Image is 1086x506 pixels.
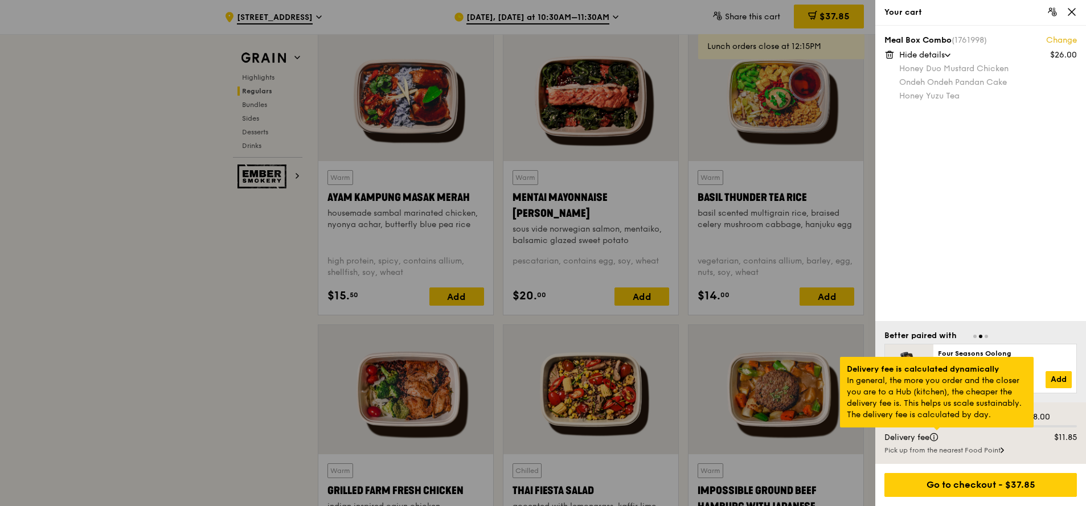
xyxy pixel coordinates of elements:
[985,335,988,338] span: Go to slide 3
[899,50,945,60] span: Hide details
[899,77,1077,88] div: Ondeh Ondeh Pandan Cake
[1032,432,1084,443] div: $11.85
[1046,35,1077,46] a: Change
[1046,371,1072,388] a: Add
[899,90,1077,102] div: Honey Yuzu Tea
[979,335,982,338] span: Go to slide 2
[884,35,1077,46] div: Meal Box Combo
[884,473,1077,497] div: Go to checkout - $37.85
[884,7,1077,18] div: Your cart
[899,63,1077,75] div: Honey Duo Mustard Chicken
[840,357,1034,427] div: In general, the more you order and the closer you are to a Hub (kitchen), the cheaper the deliver...
[847,364,999,374] strong: Delivery fee is calculated dynamically
[1050,50,1077,61] div: $26.00
[973,335,977,338] span: Go to slide 1
[884,330,957,342] div: Better paired with
[938,349,1072,358] div: Four Seasons Oolong
[884,446,1077,455] div: Pick up from the nearest Food Point
[952,35,987,45] span: (1761998)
